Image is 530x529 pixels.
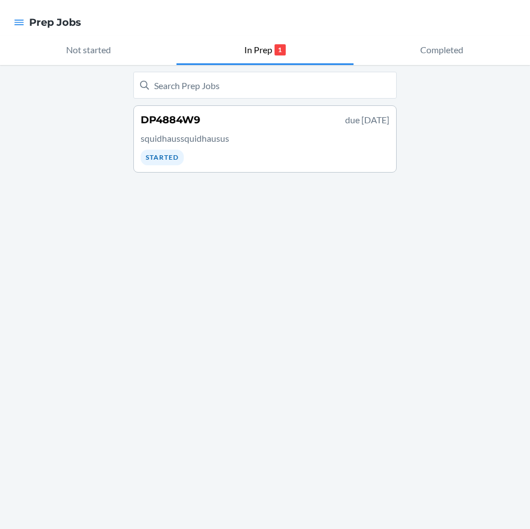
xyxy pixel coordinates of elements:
p: Not started [66,43,111,57]
p: squidhaussquidhausus [141,132,389,145]
button: Completed [354,36,530,65]
button: In Prep1 [176,36,353,65]
h4: Prep Jobs [29,15,81,30]
a: DP4884W9due [DATE]squidhaussquidhaususStarted [133,105,397,173]
p: 1 [275,44,286,55]
div: Started [141,150,184,165]
h4: DP4884W9 [141,113,200,127]
p: In Prep [244,43,272,57]
p: Completed [420,43,463,57]
input: Search Prep Jobs [133,72,397,99]
p: due [DATE] [345,113,389,127]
